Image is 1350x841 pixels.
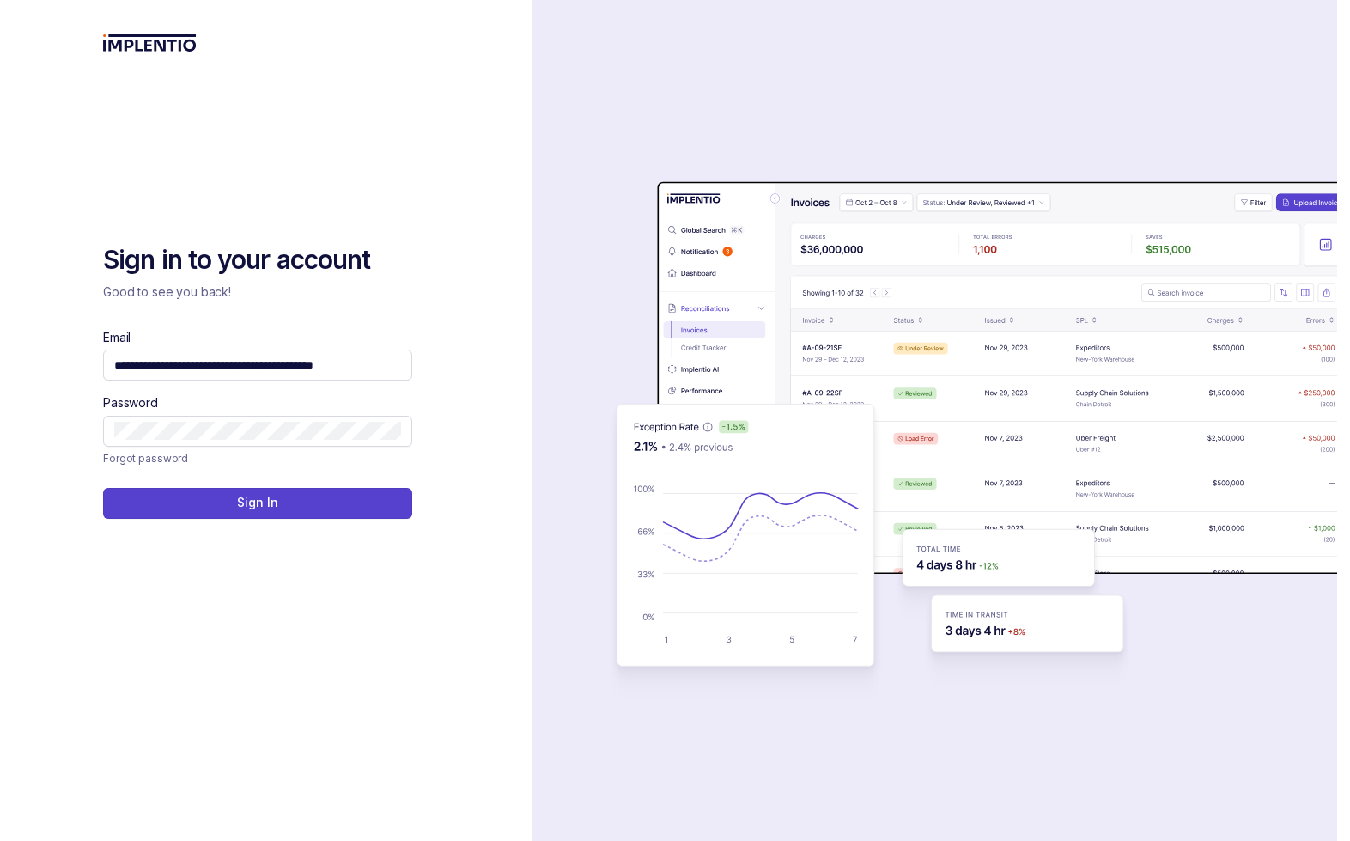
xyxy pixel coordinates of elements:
label: Email [103,329,131,346]
img: logo [103,34,197,52]
p: Forgot password [103,450,188,467]
a: Link Forgot password [103,450,188,467]
button: Sign In [103,488,412,519]
h2: Sign in to your account [103,243,412,277]
p: Sign In [237,494,277,511]
p: Good to see you back! [103,283,412,301]
label: Password [103,394,158,411]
